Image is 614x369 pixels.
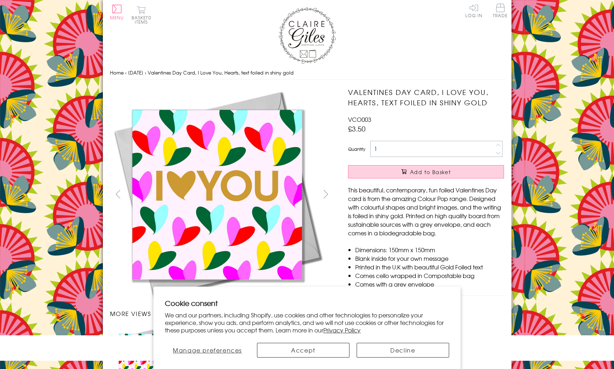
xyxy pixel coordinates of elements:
button: Menu [110,5,124,20]
button: Accept [257,343,349,358]
span: Valentines Day Card, I Love You, Hearts, text foiled in shiny gold [148,69,294,76]
nav: breadcrumbs [110,66,504,80]
span: Trade [493,4,508,18]
img: Claire Giles Greetings Cards [279,7,336,64]
a: Log In [465,4,482,18]
button: Manage preferences [165,343,250,358]
label: Quantity [348,146,365,152]
span: Add to Basket [410,168,451,176]
a: Home [110,69,124,76]
li: Printed in the U.K with beautiful Gold Foiled text [355,263,504,271]
span: VCO003 [348,115,371,124]
h3: More views [110,309,334,318]
h2: Cookie consent [165,298,449,308]
li: Comes with a grey envelope [355,280,504,288]
a: [DATE] [128,69,143,76]
button: Add to Basket [348,165,504,178]
span: 0 items [135,14,151,25]
img: Valentines Day Card, I Love You, Hearts, text foiled in shiny gold [334,87,549,302]
li: Dimensions: 150mm x 150mm [355,245,504,254]
p: We and our partners, including Shopify, use cookies and other technologies to personalize your ex... [165,311,449,334]
span: › [145,69,146,76]
p: This beautiful, contemporary, fun foiled Valentines Day card is from the amazing Colour Pop range... [348,186,504,237]
a: Privacy Policy [323,326,361,334]
h1: Valentines Day Card, I Love You, Hearts, text foiled in shiny gold [348,87,504,108]
li: Comes cello wrapped in Compostable bag [355,271,504,280]
a: Trade [493,4,508,19]
li: Blank inside for your own message [355,254,504,263]
button: prev [110,186,126,202]
span: £3.50 [348,124,366,134]
button: Decline [357,343,449,358]
span: › [125,69,127,76]
button: Basket0 items [132,6,151,24]
button: next [318,186,334,202]
img: Valentines Day Card, I Love You, Hearts, text foiled in shiny gold [110,87,325,302]
span: Manage preferences [173,346,242,354]
span: Menu [110,14,124,21]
